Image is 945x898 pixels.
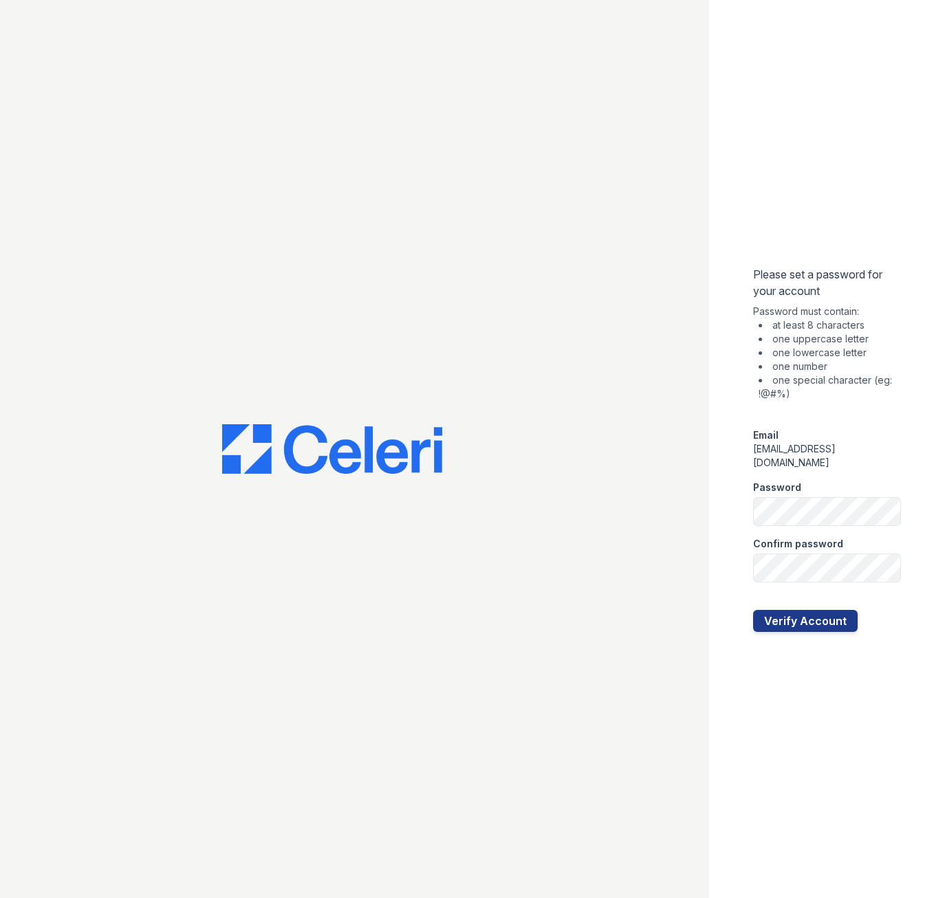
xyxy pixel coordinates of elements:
div: [EMAIL_ADDRESS][DOMAIN_NAME] [753,442,902,470]
div: Email [753,428,902,442]
div: Password must contain: [753,305,902,401]
li: one number [759,360,902,373]
label: Confirm password [753,537,843,551]
label: Password [753,481,801,494]
img: CE_Logo_Blue-a8612792a0a2168367f1c8372b55b34899dd931a85d93a1a3d3e32e68fde9ad4.png [222,424,442,474]
li: at least 8 characters [759,318,902,332]
li: one lowercase letter [759,346,902,360]
button: Verify Account [753,610,858,632]
form: Please set a password for your account [753,266,902,632]
li: one uppercase letter [759,332,902,346]
li: one special character (eg: !@#%) [759,373,902,401]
